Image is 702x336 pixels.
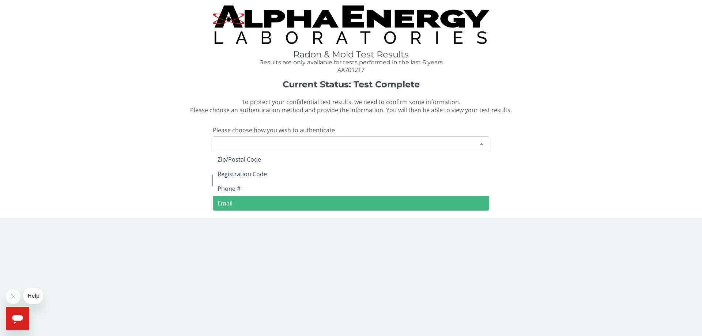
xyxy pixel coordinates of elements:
[218,170,267,178] span: Registration Code
[283,79,420,90] strong: Current Status: Test Complete
[6,289,20,304] iframe: Close message
[213,126,335,134] span: Please choose how you wish to authenticate
[213,5,489,44] img: TightCrop.jpg
[23,288,43,304] iframe: Message from company
[212,174,489,187] button: I need help
[218,185,241,193] span: Phone #
[218,155,261,163] span: Zip/Postal Code
[337,66,365,74] span: AA701217
[213,59,489,66] h4: Results are only available for tests performed in the last 6 years
[213,50,489,59] h1: Radon & Mold Test Results
[218,199,233,207] span: Email
[6,307,29,330] iframe: Button to launch messaging window
[190,98,512,114] span: To protect your confidential test results, we need to confirm some information. Please choose an ...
